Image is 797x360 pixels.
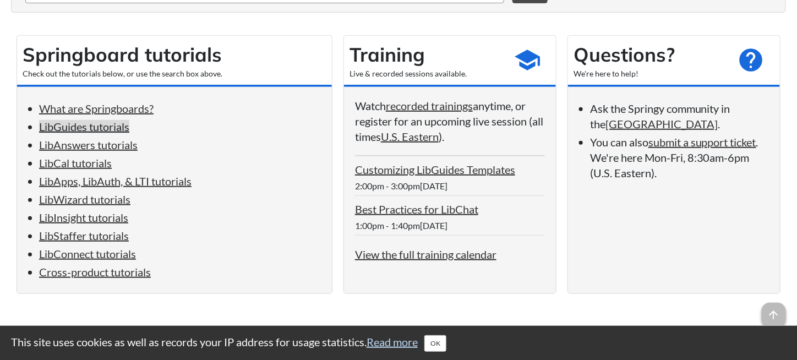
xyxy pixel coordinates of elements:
[355,98,545,144] p: Watch anytime, or register for an upcoming live session (all times ).
[39,265,151,279] a: Cross-product tutorials
[23,41,326,68] h2: Springboard tutorials
[386,99,473,112] a: recorded trainings
[355,248,496,261] a: View the full training calendar
[39,102,154,115] a: What are Springboards?
[39,120,129,133] a: LibGuides tutorials
[590,101,769,132] li: Ask the Springy community in the .
[367,335,418,348] a: Read more
[574,68,728,79] div: We're here to help!
[39,229,129,242] a: LibStaffer tutorials
[738,46,765,74] span: help
[762,303,786,327] span: arrow_upward
[355,203,478,216] a: Best Practices for LibChat
[350,41,504,68] h2: Training
[381,130,439,143] a: U.S. Eastern
[355,220,447,231] span: 1:00pm - 1:40pm[DATE]
[350,68,504,79] div: Live & recorded sessions available.
[23,68,326,79] div: Check out the tutorials below, or use the search box above.
[355,163,515,176] a: Customizing LibGuides Templates
[39,138,138,151] a: LibAnswers tutorials
[514,46,541,74] span: school
[39,211,128,224] a: LibInsight tutorials
[39,174,192,188] a: LibApps, LibAuth, & LTI tutorials
[39,193,130,206] a: LibWizard tutorials
[590,134,769,181] li: You can also . We're here Mon-Fri, 8:30am-6pm (U.S. Eastern).
[424,335,446,352] button: Close
[605,117,718,130] a: [GEOGRAPHIC_DATA]
[39,156,112,170] a: LibCal tutorials
[355,181,447,191] span: 2:00pm - 3:00pm[DATE]
[39,247,136,260] a: LibConnect tutorials
[762,304,786,317] a: arrow_upward
[648,135,756,149] a: submit a support ticket
[574,41,728,68] h2: Questions?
